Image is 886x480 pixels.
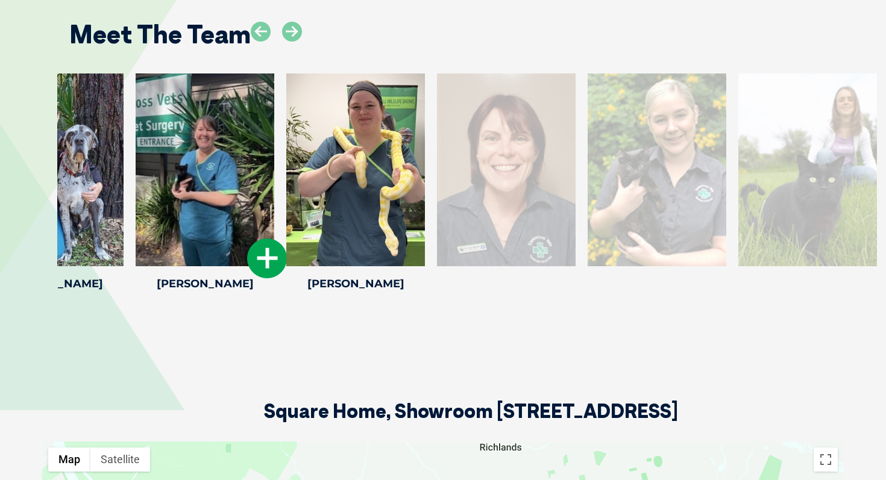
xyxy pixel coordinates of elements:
h4: [PERSON_NAME] [136,278,274,289]
h2: Meet The Team [69,22,251,47]
button: Toggle fullscreen view [814,447,838,472]
button: Show satellite imagery [90,447,150,472]
h4: [PERSON_NAME] [286,278,425,289]
button: Show street map [48,447,90,472]
h2: Square Home, Showroom [STREET_ADDRESS] [264,401,678,441]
